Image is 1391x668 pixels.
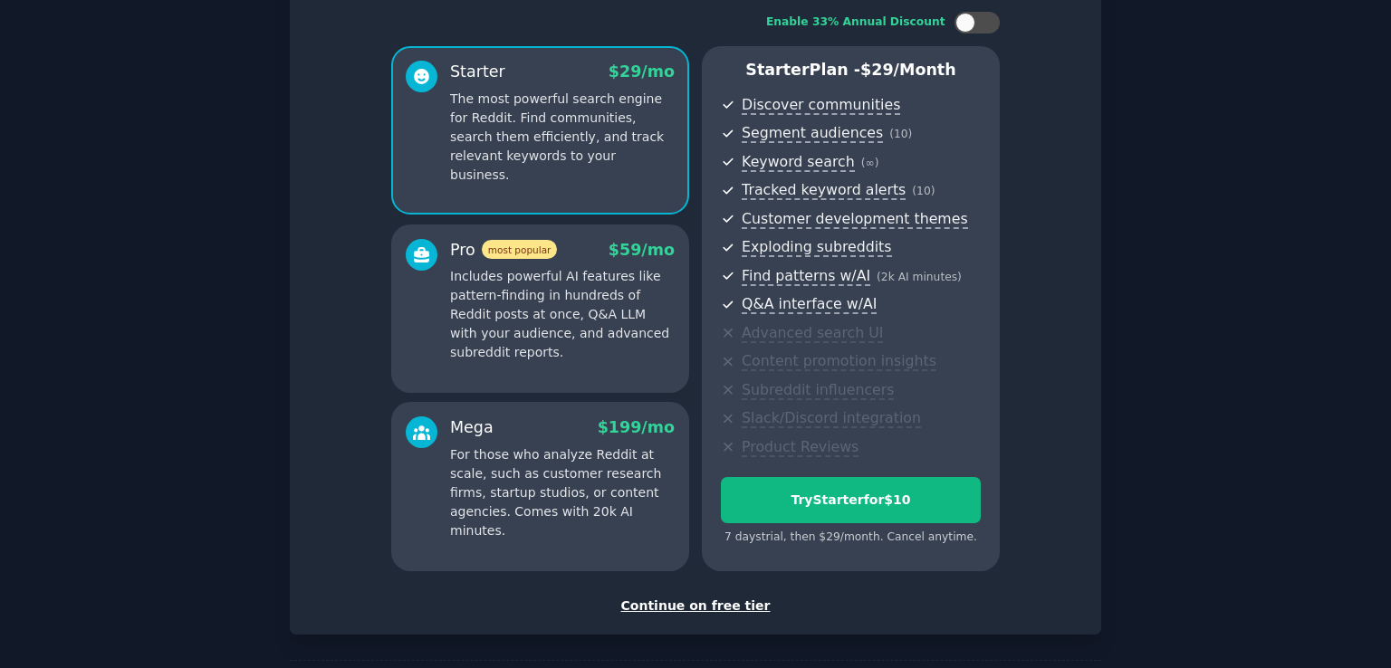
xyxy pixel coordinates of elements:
[450,267,675,362] p: Includes powerful AI features like pattern-finding in hundreds of Reddit posts at once, Q&A LLM w...
[889,128,912,140] span: ( 10 )
[450,61,505,83] div: Starter
[742,381,894,400] span: Subreddit influencers
[742,96,900,115] span: Discover communities
[742,267,870,286] span: Find patterns w/AI
[742,438,859,457] span: Product Reviews
[722,491,980,510] div: Try Starter for $10
[742,210,968,229] span: Customer development themes
[450,445,675,540] p: For those who analyze Reddit at scale, such as customer research firms, startup studios, or conte...
[450,239,557,262] div: Pro
[721,530,981,546] div: 7 days trial, then $ 29 /month . Cancel anytime.
[742,324,883,343] span: Advanced search UI
[450,90,675,185] p: The most powerful search engine for Reddit. Find communities, search them efficiently, and track ...
[860,61,956,79] span: $ 29 /month
[742,181,906,200] span: Tracked keyword alerts
[742,153,855,172] span: Keyword search
[766,14,945,31] div: Enable 33% Annual Discount
[861,157,879,169] span: ( ∞ )
[450,416,494,439] div: Mega
[482,240,558,259] span: most popular
[742,409,921,428] span: Slack/Discord integration
[609,62,675,81] span: $ 29 /mo
[877,271,962,283] span: ( 2k AI minutes )
[912,185,935,197] span: ( 10 )
[742,238,891,257] span: Exploding subreddits
[721,59,981,81] p: Starter Plan -
[742,352,936,371] span: Content promotion insights
[309,596,1082,616] div: Continue on free tier
[721,477,981,523] button: TryStarterfor$10
[609,241,675,259] span: $ 59 /mo
[742,124,883,143] span: Segment audiences
[742,295,877,314] span: Q&A interface w/AI
[598,418,675,436] span: $ 199 /mo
